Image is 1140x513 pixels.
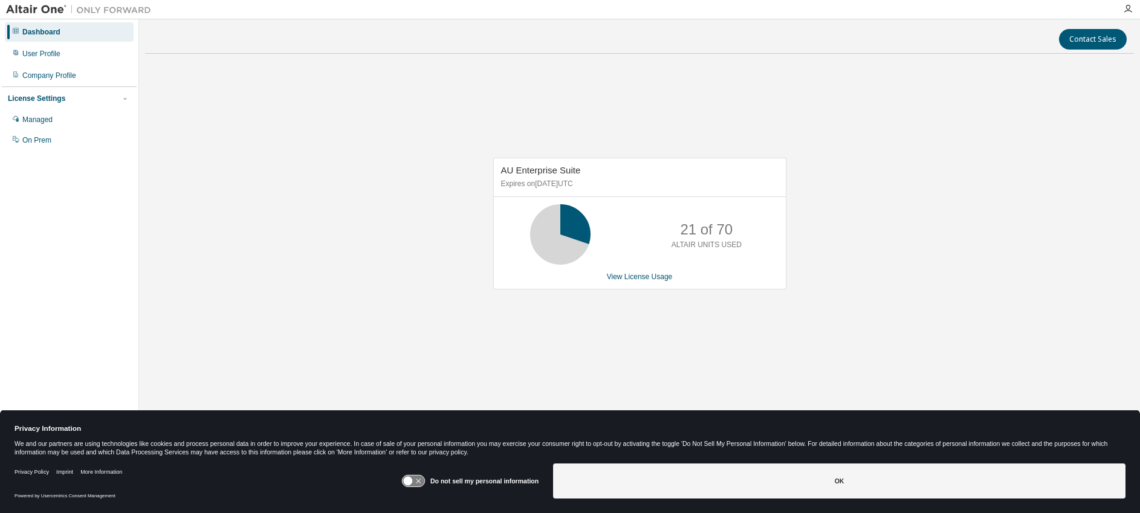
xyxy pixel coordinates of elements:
div: On Prem [22,135,51,145]
div: Company Profile [22,71,76,80]
div: Dashboard [22,27,60,37]
a: View License Usage [607,273,673,281]
button: Contact Sales [1059,29,1127,50]
div: Managed [22,115,53,124]
span: AU Enterprise Suite [501,165,581,175]
div: License Settings [8,94,65,103]
img: Altair One [6,4,157,16]
p: 21 of 70 [680,219,733,240]
p: ALTAIR UNITS USED [672,240,742,250]
p: Expires on [DATE] UTC [501,179,776,189]
div: User Profile [22,49,60,59]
